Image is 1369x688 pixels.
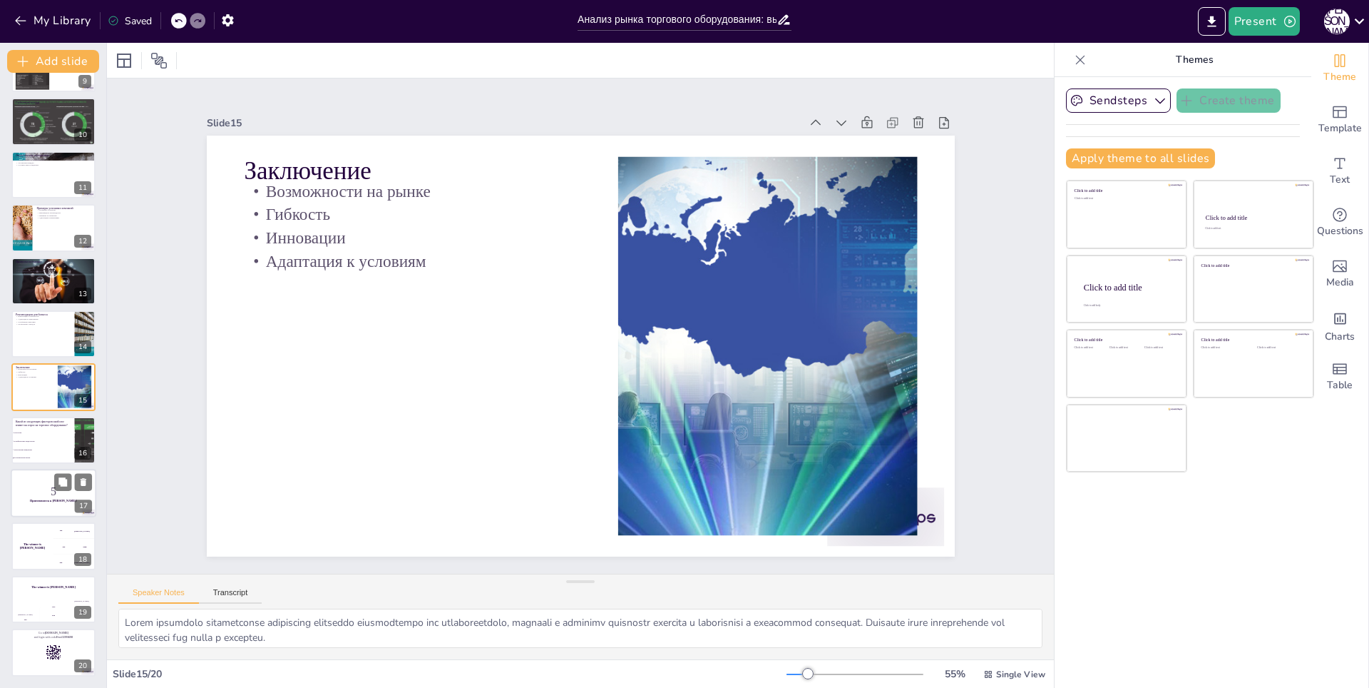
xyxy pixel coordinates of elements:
[16,103,91,106] p: Онлайн-торговля
[1326,275,1354,290] span: Media
[68,602,96,623] div: 300
[36,209,91,212] p: Успешные стратегии
[1311,146,1368,197] div: Add text boxes
[53,522,96,538] div: 100
[7,50,99,73] button: Add slide
[16,313,71,317] p: Рекомендации для бизнеса
[1311,94,1368,146] div: Add ready made slides
[74,340,91,353] div: 14
[11,629,96,676] div: 20
[1318,121,1362,136] span: Template
[1066,88,1171,113] button: Sendsteps
[11,469,96,517] div: 17
[1325,329,1355,345] span: Charts
[11,522,96,570] div: 18
[1311,197,1368,248] div: Get real-time input from your audience
[1084,282,1175,292] div: Click to add title
[54,473,71,490] button: Duplicate Slide
[1205,228,1300,231] div: Click to add text
[74,659,91,672] div: 20
[1075,346,1107,350] div: Click to add text
[83,545,86,547] div: Jaap
[678,18,771,352] p: Гибкость
[16,106,91,108] p: Мобильные технологии
[15,484,92,500] p: 5
[11,204,96,251] div: 12
[16,371,53,374] p: Гибкость
[16,632,91,636] p: Go to
[11,542,53,550] h4: The winner is [PERSON_NAME]
[11,613,39,615] div: [PERSON_NAME]
[74,553,91,566] div: 18
[1324,7,1350,36] button: К [PERSON_NAME]
[16,270,91,273] p: Возможности для потребителей
[113,49,135,72] div: Layout
[11,615,39,623] div: 100
[1075,197,1176,201] div: Click to add text
[16,108,91,111] p: Влияние на бизнес
[1206,214,1301,221] div: Click to add title
[74,181,91,194] div: 11
[1330,172,1350,188] span: Text
[727,1,863,585] div: Slide 15
[11,417,96,464] div: 16
[11,151,96,198] div: 11
[36,214,91,217] p: Примеры из практики
[655,13,748,347] p: Инновации
[113,667,786,681] div: Slide 15 / 20
[16,259,91,263] p: Прогнозы на будущее
[74,128,91,141] div: 10
[11,586,96,590] h4: The winner is [PERSON_NAME]
[1324,9,1350,34] div: К [PERSON_NAME]
[45,632,68,634] strong: [DOMAIN_NAME]
[75,500,92,513] div: 17
[14,448,73,450] span: Экологические инициативы
[11,363,96,410] div: 15
[14,440,73,442] span: Потребительские предпочтения
[16,376,53,379] p: Адаптация к условиям
[30,500,77,502] strong: Приготовьтесь к [PERSON_NAME]!
[199,588,262,604] button: Transcript
[1198,7,1226,36] button: Export to PowerPoint
[16,262,91,265] p: Ожидаемый рост
[1323,69,1356,85] span: Theme
[16,420,71,428] p: Какой из следующих факторов наиболее влияет на спрос на торговое оборудование?
[578,9,776,30] input: Insert title
[36,206,91,211] p: Примеры успешных компаний
[78,75,91,88] div: 9
[16,635,91,639] p: and login with code
[1311,43,1368,94] div: Change the overall theme
[701,22,794,356] p: Возможности на рынке
[996,669,1045,680] span: Single View
[16,164,91,167] p: Соответствие стандартам
[16,318,71,320] p: Адаптация к изменениям
[53,555,96,570] div: 300
[16,153,91,158] p: Экологические инициативы
[11,9,97,32] button: My Library
[16,320,71,323] p: Устойчивые практики
[1075,188,1176,193] div: Click to add title
[11,310,96,358] div: 14
[53,539,96,555] div: 200
[16,100,91,104] p: Глобальные тренды
[16,158,91,161] p: Экологически чистые материалы
[1092,43,1297,77] p: Themes
[16,323,71,326] p: Мониторинг трендов
[11,576,96,623] div: 19
[632,8,725,342] p: Адаптация к условиям
[1144,346,1176,350] div: Click to add text
[68,600,96,602] div: [PERSON_NAME]
[108,14,152,28] div: Saved
[16,111,91,113] p: Конкуренция на международном уровне
[1109,346,1142,350] div: Click to add text
[1317,223,1363,239] span: Questions
[150,52,168,69] span: Position
[36,217,91,220] p: Адаптация к изменениям
[74,447,91,460] div: 16
[14,432,73,433] span: Технологии
[938,667,972,681] div: 55 %
[1201,346,1246,350] div: Click to add text
[74,394,91,407] div: 15
[11,98,96,145] div: 10
[16,265,91,268] p: Акцент на технологии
